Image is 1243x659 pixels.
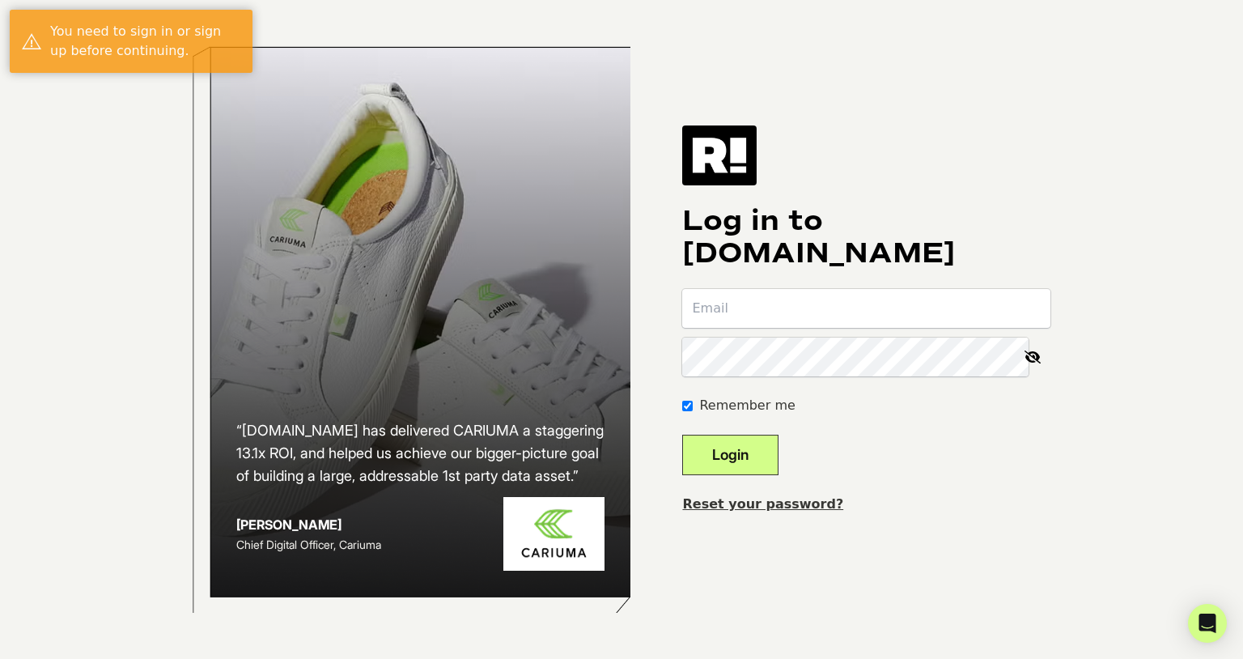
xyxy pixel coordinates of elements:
img: Retention.com [682,125,757,185]
span: Chief Digital Officer, Cariuma [236,538,381,551]
img: Cariuma [503,497,605,571]
label: Remember me [699,396,795,415]
h1: Log in to [DOMAIN_NAME] [682,205,1050,270]
button: Login [682,435,778,475]
div: Open Intercom Messenger [1188,604,1227,643]
strong: [PERSON_NAME] [236,517,342,533]
div: You need to sign in or sign up before continuing. [50,22,240,61]
input: Email [682,289,1050,328]
h2: “[DOMAIN_NAME] has delivered CARIUMA a staggering 13.1x ROI, and helped us achieve our bigger-pic... [236,419,605,487]
a: Reset your password? [682,496,843,512]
